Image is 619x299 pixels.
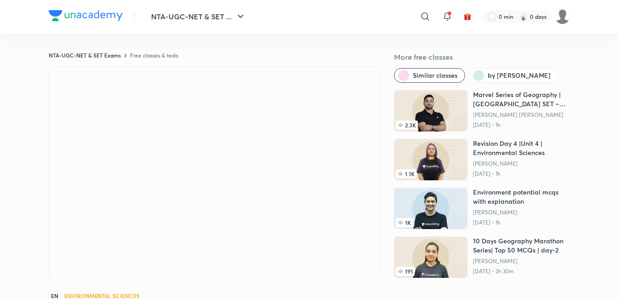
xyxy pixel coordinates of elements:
[469,68,558,83] button: by Jyoti Bala
[460,9,475,24] button: avatar
[413,71,457,80] span: Similar classes
[49,10,123,23] a: Company Logo
[473,139,570,157] h6: Revision Day 4 |Unit 4 | Environmental Sciences
[488,71,551,80] span: by Jyoti Bala
[473,188,570,206] h6: Environment potential mcqs with explanation
[130,52,178,59] a: Free classes & tests
[394,68,465,83] button: Similar classes
[473,268,570,275] p: [DATE] • 2h 30m
[473,209,570,216] a: [PERSON_NAME]
[49,10,123,21] img: Company Logo
[49,67,379,283] iframe: Class
[396,267,415,276] span: 191
[396,169,416,178] span: 1.1K
[64,293,140,299] h4: Environmental Sciences
[394,52,570,63] h5: More free classes
[473,90,570,109] h6: Marvel Series of Geography | [GEOGRAPHIC_DATA] SET – 2016 | Day 2
[473,121,570,129] p: [DATE] • 1h
[49,52,121,59] a: NTA-UGC-NET & SET Exams
[463,12,472,21] img: avatar
[555,9,570,24] img: pooja Patel
[473,236,570,255] h6: 10 Days Geography Marathon Series| Top 50 MCQs | day-2
[519,12,528,21] img: streak
[473,170,570,178] p: [DATE] • 1h
[473,111,570,119] a: [PERSON_NAME] [PERSON_NAME]
[396,218,413,227] span: 1K
[146,7,252,26] button: NTA-UGC-NET & SET ...
[473,219,570,226] p: [DATE] • 1h
[396,121,418,130] span: 2.3K
[473,258,570,265] a: [PERSON_NAME]
[473,160,570,167] a: [PERSON_NAME]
